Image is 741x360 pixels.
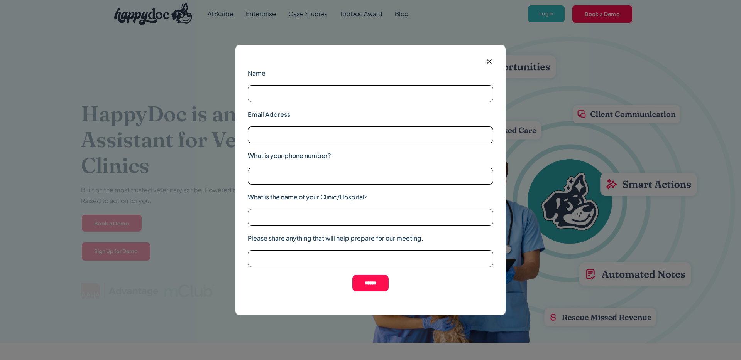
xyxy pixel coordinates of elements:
[248,151,493,160] label: What is your phone number?
[248,57,493,303] form: Email form 2
[248,110,493,119] label: Email Address
[248,192,493,202] label: What is the name of your Clinic/Hospital?
[248,234,493,243] label: Please share anything that will help prepare for our meeting.
[248,69,493,78] label: Name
